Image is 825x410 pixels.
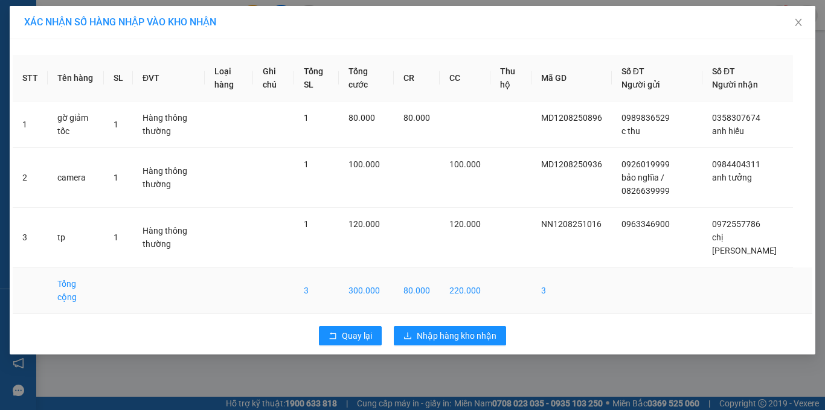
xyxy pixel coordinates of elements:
span: 0963346900 [621,219,670,229]
span: 0926019999 [621,159,670,169]
th: CC [440,55,490,101]
td: Hàng thông thường [133,148,205,208]
span: 100.000 [348,159,380,169]
span: download [403,332,412,341]
td: Tổng cộng [48,267,104,314]
th: SL [104,55,133,101]
span: 0989836529 [621,113,670,123]
span: 1 [114,173,118,182]
th: Tổng cước [339,55,394,101]
span: 80.000 [348,113,375,123]
span: close [794,18,803,27]
span: Người nhận [712,80,758,89]
span: c thu [621,126,640,136]
td: 2 [13,148,48,208]
th: ĐVT [133,55,205,101]
span: 1 [304,219,309,229]
th: Tổng SL [294,55,339,101]
span: MD1208250936 [541,159,602,169]
span: rollback [329,332,337,341]
span: Quay lại [342,329,372,342]
span: 0984404311 [712,159,760,169]
button: rollbackQuay lại [319,326,382,345]
span: 1 [114,120,118,129]
span: 1 [304,159,309,169]
td: 220.000 [440,267,490,314]
td: 300.000 [339,267,394,314]
span: 80.000 [403,113,430,123]
span: bảo nghĩa / 0826639999 [621,173,670,196]
span: 100.000 [449,159,481,169]
strong: CHUYỂN PHÁT NHANH AN PHÚ QUÝ [18,10,104,49]
td: 3 [294,267,339,314]
td: 80.000 [394,267,440,314]
span: 120.000 [449,219,481,229]
th: Ghi chú [253,55,294,101]
th: Mã GD [531,55,612,101]
span: [GEOGRAPHIC_DATA], [GEOGRAPHIC_DATA] ↔ [GEOGRAPHIC_DATA] [16,51,106,92]
th: STT [13,55,48,101]
span: Người gửi [621,80,660,89]
td: camera [48,148,104,208]
img: logo [6,65,14,125]
span: 0358307674 [712,113,760,123]
span: anh tưởng [712,173,752,182]
td: gờ giảm tốc [48,101,104,148]
td: Hàng thông thường [133,101,205,148]
span: MD1208250896 [541,113,602,123]
span: Nhập hàng kho nhận [417,329,496,342]
span: 120.000 [348,219,380,229]
td: 3 [531,267,612,314]
span: Số ĐT [621,66,644,76]
button: downloadNhập hàng kho nhận [394,326,506,345]
button: Close [782,6,815,40]
span: 0972557786 [712,219,760,229]
th: CR [394,55,440,101]
td: Hàng thông thường [133,208,205,267]
td: tp [48,208,104,267]
span: XÁC NHẬN SỐ HÀNG NHẬP VÀO KHO NHẬN [24,16,216,28]
span: anh hiếu [712,126,744,136]
span: chị [PERSON_NAME] [712,232,777,255]
span: NN1208251016 [541,219,602,229]
th: Loại hàng [205,55,253,101]
th: Tên hàng [48,55,104,101]
span: 1 [114,232,118,242]
span: Số ĐT [712,66,735,76]
th: Thu hộ [490,55,531,101]
td: 1 [13,101,48,148]
span: 1 [304,113,309,123]
td: 3 [13,208,48,267]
